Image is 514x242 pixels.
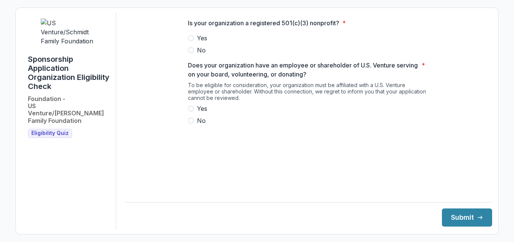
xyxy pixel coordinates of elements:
[197,46,206,55] span: No
[188,18,339,28] p: Is your organization a registered 501(c)(3) nonprofit?
[197,104,207,113] span: Yes
[442,208,492,227] button: Submit
[41,18,97,46] img: US Venture/Schmidt Family Foundation
[31,130,69,136] span: Eligibility Quiz
[188,82,429,104] div: To be eligible for consideration, your organization must be affiliated with a U.S. Venture employ...
[188,61,419,79] p: Does your organization have an employee or shareholder of U.S. Venture serving on your board, vol...
[28,55,110,91] h1: Sponsorship Application Organization Eligibility Check
[197,34,207,43] span: Yes
[197,116,206,125] span: No
[28,95,110,124] h2: Foundation - US Venture/[PERSON_NAME] Family Foundation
